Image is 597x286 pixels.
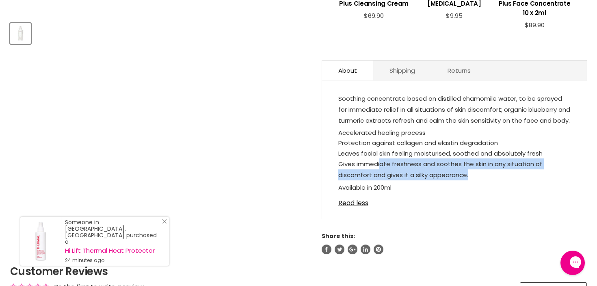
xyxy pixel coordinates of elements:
small: 24 minutes ago [65,257,161,264]
iframe: Gorgias live chat messenger [556,248,589,278]
span: Share this: [322,232,355,240]
span: Gives immediate freshness and soothes the skin in any situation of discomfort and gives it a silk... [338,160,542,179]
li: Protection against collagen and elastin degradation [338,138,571,148]
a: Visit product page [20,217,61,266]
a: Read less [338,195,571,207]
svg: Close Icon [162,219,167,224]
div: Someone in [GEOGRAPHIC_DATA], [GEOGRAPHIC_DATA] purchased a [65,219,161,264]
a: Close Notification [159,219,167,227]
li: Leaves facial skin feeling moisturised, soothed and absolutely fresh [338,148,571,159]
span: $69.90 [364,11,384,20]
div: Product thumbnails [9,21,308,44]
span: $9.95 [446,11,463,20]
li: Accelerated healing process [338,128,571,138]
aside: Share this: [322,232,587,254]
a: Hi Lift Thermal Heat Protector [65,247,161,254]
p: Available in 200ml [338,182,571,195]
a: Shipping [373,61,431,80]
img: Vagheggi Emozioni Plus Soothing Essence Mist [11,24,30,43]
a: About [322,61,373,80]
span: $89.90 [525,21,545,29]
h2: Customer Reviews [10,264,587,279]
span: Soothing concentrate based on distilled chamomile water, to be sprayed for immediate relief in al... [338,94,570,125]
a: Returns [431,61,487,80]
button: Vagheggi Emozioni Plus Soothing Essence Mist [10,23,31,44]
